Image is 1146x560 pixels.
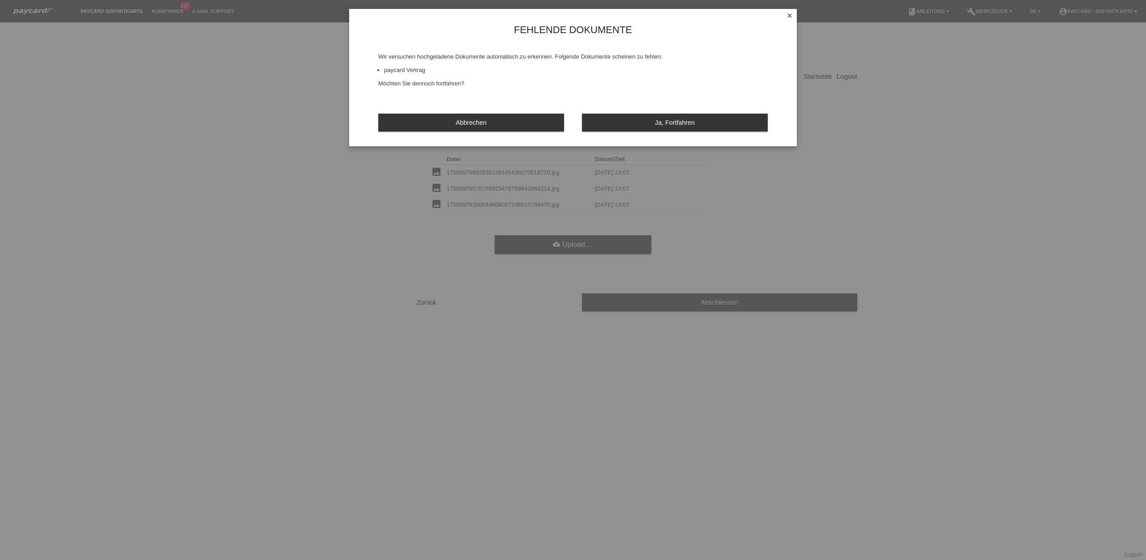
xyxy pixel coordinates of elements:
[349,9,797,146] div: Wir versuchen hochgeladene Dokumente automatisch zu erkennen. Folgende Dokumente scheinen zu fehl...
[582,114,768,131] button: Ja, Fortfahren
[378,114,564,131] a: Abbrechen
[655,119,695,126] span: Ja, Fortfahren
[384,67,768,73] li: paycard Vertrag
[378,24,768,35] h1: Fehlende Dokumente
